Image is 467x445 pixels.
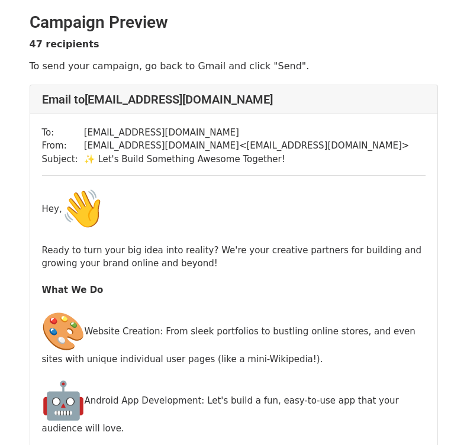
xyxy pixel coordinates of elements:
[42,310,85,353] img: 🎨
[30,12,438,33] h2: Campaign Preview
[30,60,438,72] p: To send your campaign, go back to Gmail and click "Send".
[84,126,410,140] td: [EMAIL_ADDRESS][DOMAIN_NAME]
[84,153,410,166] td: ✨ Let's Build Something Awesome Together!
[42,285,104,295] b: What We Do
[42,92,426,107] h4: Email to [EMAIL_ADDRESS][DOMAIN_NAME]
[30,38,99,50] strong: 47 recipients
[42,379,85,422] img: 🤖
[42,153,84,166] td: Subject:
[62,188,105,230] img: 👋
[84,139,410,153] td: [EMAIL_ADDRESS][DOMAIN_NAME] < [EMAIL_ADDRESS][DOMAIN_NAME] >
[42,139,84,153] td: From:
[42,126,84,140] td: To:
